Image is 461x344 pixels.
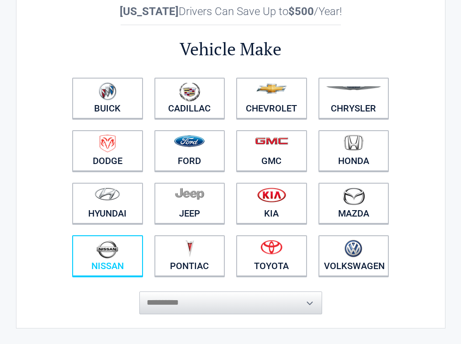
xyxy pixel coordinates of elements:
[154,78,225,119] a: Cadillac
[174,135,205,147] img: ford
[72,235,143,276] a: Nissan
[67,5,395,18] h2: Drivers Can Save Up to /Year
[318,78,389,119] a: Chrysler
[72,130,143,171] a: Dodge
[318,183,389,224] a: Mazda
[288,5,314,18] b: $500
[120,5,179,18] b: [US_STATE]
[318,130,389,171] a: Honda
[344,240,362,258] img: volkswagen
[175,187,204,200] img: jeep
[236,130,307,171] a: GMC
[154,183,225,224] a: Jeep
[154,130,225,171] a: Ford
[344,135,363,151] img: honda
[96,240,118,259] img: nissan
[185,240,194,257] img: pontiac
[95,187,120,201] img: hyundai
[256,84,287,94] img: chevrolet
[236,183,307,224] a: Kia
[236,78,307,119] a: Chevrolet
[67,37,395,61] h2: Vehicle Make
[326,86,382,90] img: chrysler
[236,235,307,276] a: Toyota
[257,187,286,202] img: kia
[342,187,365,205] img: mazda
[260,240,282,254] img: toyota
[179,82,200,101] img: cadillac
[255,137,288,145] img: gmc
[154,235,225,276] a: Pontiac
[318,235,389,276] a: Volkswagen
[100,135,116,153] img: dodge
[72,183,143,224] a: Hyundai
[72,78,143,119] a: Buick
[99,82,117,101] img: buick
